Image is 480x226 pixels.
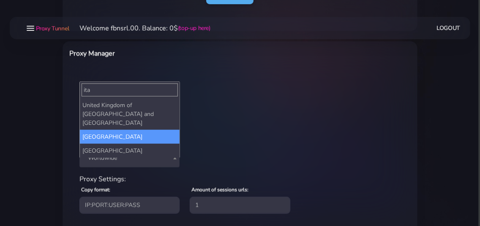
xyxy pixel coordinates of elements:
[69,23,210,33] li: Welcome fbnsrl.00. Balance: 0$
[81,81,106,89] label: Proxy type:
[79,149,180,167] span: Worldwide
[85,152,175,164] span: Worldwide
[34,22,69,35] a: Proxy Tunnel
[178,24,210,32] a: (top-up here)
[74,174,406,184] div: Proxy Settings:
[439,185,469,215] iframe: Webchat Widget
[69,48,264,59] h6: Proxy Manager
[80,98,179,130] li: United Kingdom of [GEOGRAPHIC_DATA] and [GEOGRAPHIC_DATA]
[437,20,461,36] a: Logout
[191,186,248,194] label: Amount of sessions urls:
[74,126,406,136] div: Location:
[81,186,110,194] label: Copy format:
[80,144,179,158] li: [GEOGRAPHIC_DATA]
[36,24,69,32] span: Proxy Tunnel
[82,83,177,97] input: Search
[80,130,179,144] li: [GEOGRAPHIC_DATA]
